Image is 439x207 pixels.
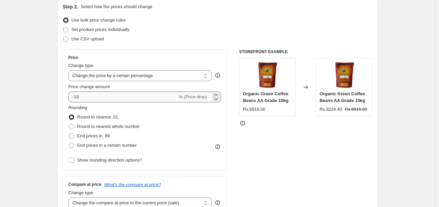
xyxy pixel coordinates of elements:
[320,91,365,103] span: Organic Green Coffee Beans AA Grade 10kg
[72,18,126,23] span: Use bulk price change rules
[331,62,358,89] img: Daromas_green_beans_80x.jpg
[68,190,93,195] span: Change type
[179,94,207,99] span: % (Price drop)
[239,49,373,55] h6: STOREFRONT EXAMPLE
[68,55,78,60] h3: Price
[214,72,221,79] div: help
[345,107,367,112] span: Rs.6916.00
[81,3,152,10] p: Select how the prices should change
[68,105,87,110] span: Rounding
[243,91,289,103] span: Organic Green Coffee Beans AA Grade 10kg
[77,143,137,148] span: End prices in a certain number
[68,182,102,187] h3: Compare at price
[68,84,110,89] span: Price change amount
[77,114,118,119] span: Round to nearest .01
[72,27,130,32] span: Set product prices individually
[243,107,266,112] span: Rs.6916.00
[63,3,78,10] h2: Step 2.
[104,182,161,187] button: What's the compare at price?
[72,36,104,41] span: Use CSV upload
[68,92,177,102] input: -15
[214,199,221,206] div: help
[77,133,110,138] span: End prices in .99
[320,107,342,112] span: Rs.6224.40
[254,62,281,89] img: Daromas_green_beans_80x.jpg
[68,63,93,68] span: Change type
[77,158,142,163] span: Show rounding direction options?
[77,124,140,129] span: Round to nearest whole number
